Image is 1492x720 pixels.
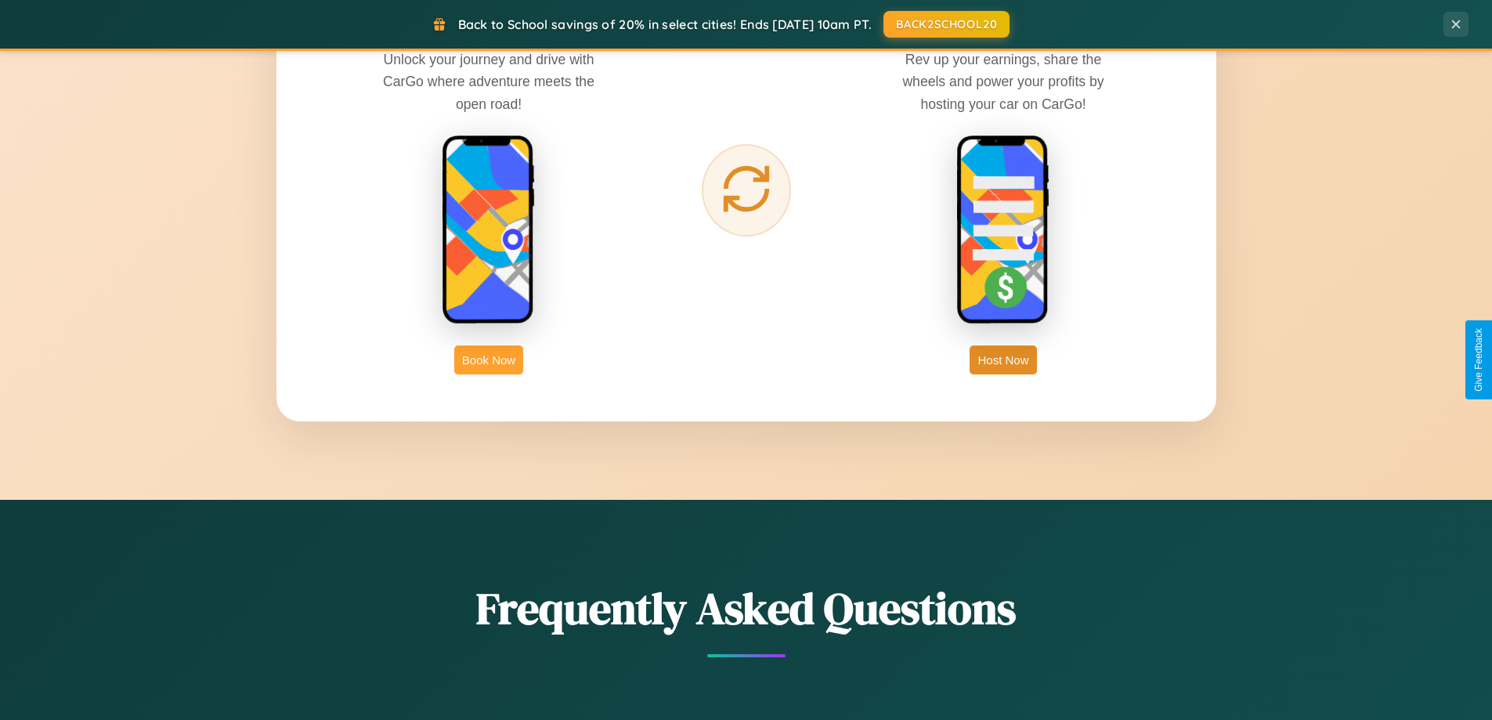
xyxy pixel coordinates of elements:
button: Book Now [454,346,523,374]
img: host phone [956,135,1050,326]
p: Unlock your journey and drive with CarGo where adventure meets the open road! [371,49,606,114]
button: BACK2SCHOOL20 [883,11,1010,38]
span: Back to School savings of 20% in select cities! Ends [DATE] 10am PT. [458,16,872,32]
button: Host Now [970,346,1036,374]
p: Rev up your earnings, share the wheels and power your profits by hosting your car on CarGo! [886,49,1121,114]
div: Give Feedback [1473,328,1484,392]
img: rent phone [442,135,536,326]
h2: Frequently Asked Questions [276,578,1216,639]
